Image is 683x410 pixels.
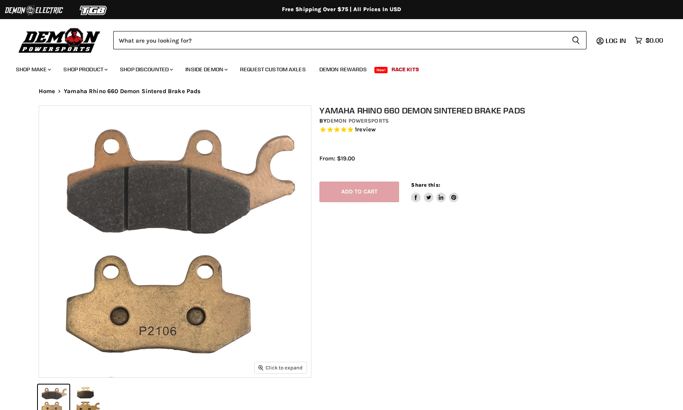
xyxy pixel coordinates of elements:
span: 1 reviews [355,126,376,133]
span: Yamaha Rhino 660 Demon Sintered Brake Pads [64,88,201,95]
h1: Yamaha Rhino 660 Demon Sintered Brake Pads [319,105,653,115]
span: New! [374,67,388,73]
img: Demon Powersports [16,26,103,54]
img: Demon Electric Logo 2 [4,3,64,18]
form: Product [113,31,587,49]
nav: Breadcrumbs [23,88,661,95]
div: Free Shipping Over $75 | All Prices In USD [23,6,661,13]
a: Race Kits [386,61,425,78]
a: $0.00 [631,35,667,46]
span: Rated 5.0 out of 5 stars 1 reviews [319,126,653,134]
span: From: $19.00 [319,155,355,162]
img: TGB Logo 2 [64,3,124,18]
span: Share this: [411,182,440,188]
span: $0.00 [646,37,663,44]
ul: Main menu [10,58,661,78]
a: Inside Demon [179,61,232,78]
span: Click to expand [258,365,303,371]
a: Demon Rewards [313,61,373,78]
button: Search [565,31,587,49]
span: Log in [606,37,626,45]
a: Shop Make [10,61,56,78]
img: Yamaha Rhino 660 Demon Sintered Brake Pads [39,106,311,377]
div: by [319,117,653,125]
button: Click to expand [255,362,307,373]
input: Search [113,31,565,49]
aside: Share this: [411,182,459,203]
a: Home [39,88,55,95]
a: Shop Product [57,61,112,78]
a: Demon Powersports [327,117,389,124]
a: Log in [602,37,631,44]
a: Request Custom Axles [234,61,312,78]
a: Shop Discounted [114,61,178,78]
span: review [357,126,376,133]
